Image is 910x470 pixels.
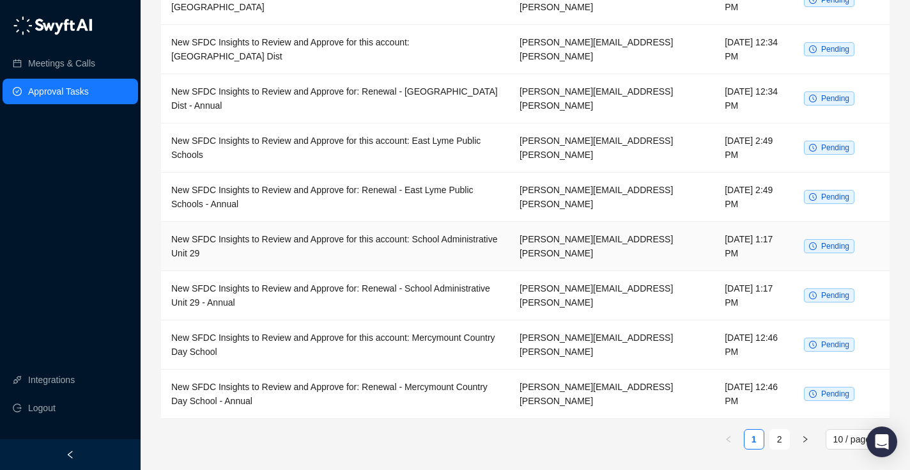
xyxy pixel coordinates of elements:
td: [PERSON_NAME][EMAIL_ADDRESS][PERSON_NAME] [509,74,714,123]
li: 2 [769,429,790,450]
span: logout [13,403,22,412]
img: logo-05li4sbe.png [13,16,93,35]
td: [DATE] 2:49 PM [714,173,794,222]
td: New SFDC Insights to Review and Approve for: Renewal - [GEOGRAPHIC_DATA] Dist - Annual [161,74,509,123]
li: 1 [744,429,764,450]
button: left [718,429,739,450]
td: New SFDC Insights to Review and Approve for: Renewal - East Lyme Public Schools - Annual [161,173,509,222]
div: Open Intercom Messenger [867,427,897,457]
td: [PERSON_NAME][EMAIL_ADDRESS][PERSON_NAME] [509,271,714,320]
span: Pending [821,291,849,300]
td: [DATE] 12:46 PM [714,370,794,419]
span: clock-circle [809,341,817,349]
td: [DATE] 12:34 PM [714,74,794,123]
button: right [795,429,815,450]
div: Page Size [826,429,890,450]
span: clock-circle [809,144,817,152]
td: New SFDC Insights to Review and Approve for this account: Mercymount Country Day School [161,320,509,370]
span: clock-circle [809,45,817,53]
span: Pending [821,242,849,251]
td: [PERSON_NAME][EMAIL_ADDRESS][PERSON_NAME] [509,173,714,222]
td: New SFDC Insights to Review and Approve for this account: East Lyme Public Schools [161,123,509,173]
td: [DATE] 2:49 PM [714,123,794,173]
td: New SFDC Insights to Review and Approve for: Renewal - Mercymount Country Day School - Annual [161,370,509,419]
span: Pending [821,389,849,398]
td: [DATE] 1:17 PM [714,222,794,271]
span: Pending [821,340,849,349]
td: [PERSON_NAME][EMAIL_ADDRESS][PERSON_NAME] [509,222,714,271]
span: 10 / page [833,430,882,449]
span: Pending [821,192,849,201]
td: [DATE] 12:46 PM [714,320,794,370]
span: Pending [821,94,849,103]
td: [DATE] 1:17 PM [714,271,794,320]
td: [PERSON_NAME][EMAIL_ADDRESS][PERSON_NAME] [509,25,714,74]
a: Approval Tasks [28,79,89,104]
td: New SFDC Insights to Review and Approve for this account: [GEOGRAPHIC_DATA] Dist [161,25,509,74]
span: clock-circle [809,193,817,201]
td: New SFDC Insights to Review and Approve for: Renewal - School Administrative Unit 29 - Annual [161,271,509,320]
li: Next Page [795,429,815,450]
td: [PERSON_NAME][EMAIL_ADDRESS][PERSON_NAME] [509,123,714,173]
span: Logout [28,395,56,421]
span: right [801,435,809,443]
a: 2 [770,430,789,449]
td: [DATE] 12:34 PM [714,25,794,74]
td: [PERSON_NAME][EMAIL_ADDRESS][PERSON_NAME] [509,320,714,370]
span: clock-circle [809,390,817,398]
a: 1 [744,430,764,449]
td: New SFDC Insights to Review and Approve for this account: School Administrative Unit 29 [161,222,509,271]
span: left [66,450,75,459]
a: Integrations [28,367,75,393]
span: Pending [821,45,849,54]
li: Previous Page [718,429,739,450]
span: clock-circle [809,242,817,250]
a: Meetings & Calls [28,51,95,76]
span: Pending [821,143,849,152]
span: left [725,435,732,443]
td: [PERSON_NAME][EMAIL_ADDRESS][PERSON_NAME] [509,370,714,419]
span: clock-circle [809,95,817,102]
span: clock-circle [809,292,817,299]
